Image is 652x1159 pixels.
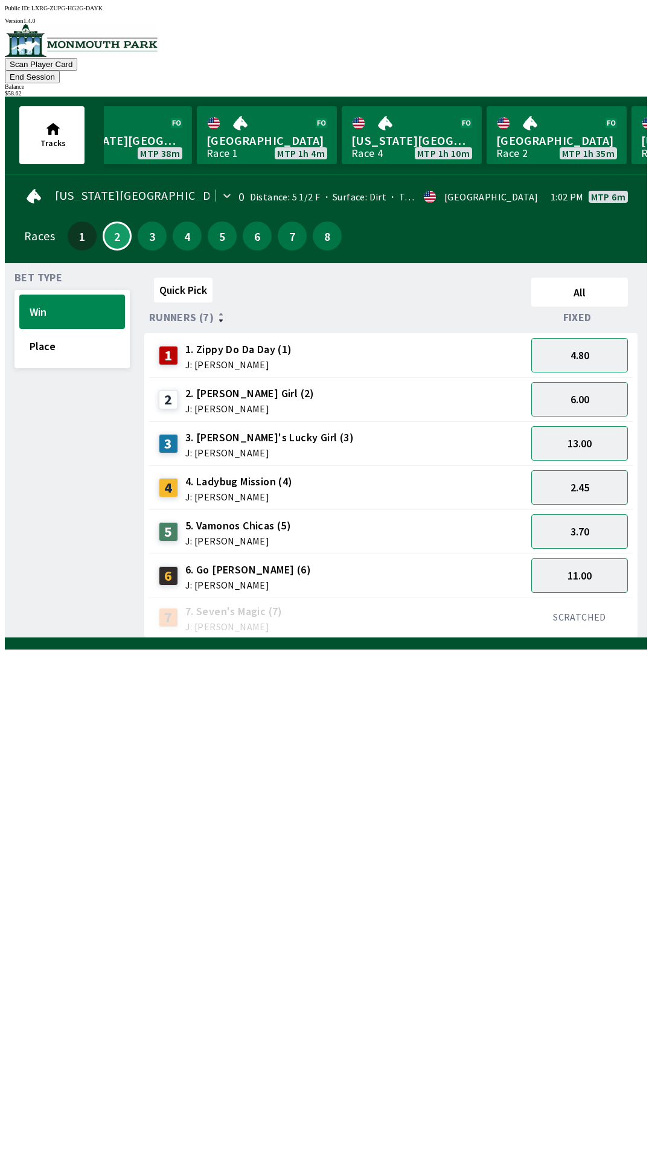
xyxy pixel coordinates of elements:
[351,148,383,158] div: Race 4
[531,426,628,461] button: 13.00
[417,148,470,158] span: MTP 1h 10m
[159,346,178,365] div: 1
[185,622,283,631] span: J: [PERSON_NAME]
[107,233,127,239] span: 2
[30,339,115,353] span: Place
[31,5,103,11] span: LXRG-ZUPG-HG2G-DAYK
[185,404,315,413] span: J: [PERSON_NAME]
[62,133,182,148] span: [US_STATE][GEOGRAPHIC_DATA]
[567,569,592,583] span: 11.00
[52,106,192,164] a: [US_STATE][GEOGRAPHIC_DATA]MTP 38m
[159,434,178,453] div: 3
[5,18,647,24] div: Version 1.4.0
[211,232,234,240] span: 5
[30,305,115,319] span: Win
[5,24,158,57] img: venue logo
[140,148,180,158] span: MTP 38m
[197,106,337,164] a: [GEOGRAPHIC_DATA]Race 1MTP 1h 4m
[386,191,491,203] span: Track Condition: Fast
[185,536,291,546] span: J: [PERSON_NAME]
[149,311,526,324] div: Runners (7)
[526,311,633,324] div: Fixed
[159,478,178,497] div: 4
[5,71,60,83] button: End Session
[243,222,272,251] button: 6
[159,522,178,541] div: 5
[5,5,647,11] div: Public ID:
[531,611,628,623] div: SCRATCHED
[537,286,622,299] span: All
[159,566,178,586] div: 6
[185,518,291,534] span: 5. Vamonos Chicas (5)
[281,232,304,240] span: 7
[496,133,617,148] span: [GEOGRAPHIC_DATA]
[185,342,292,357] span: 1. Zippy Do Da Day (1)
[531,558,628,593] button: 11.00
[185,604,283,619] span: 7. Seven's Magic (7)
[321,191,387,203] span: Surface: Dirt
[138,222,167,251] button: 3
[159,390,178,409] div: 2
[531,514,628,549] button: 3.70
[487,106,627,164] a: [GEOGRAPHIC_DATA]Race 2MTP 1h 35m
[24,231,55,241] div: Races
[531,382,628,417] button: 6.00
[103,222,132,251] button: 2
[149,313,214,322] span: Runners (7)
[351,133,472,148] span: [US_STATE][GEOGRAPHIC_DATA]
[185,430,354,445] span: 3. [PERSON_NAME]'s Lucky Girl (3)
[206,133,327,148] span: [GEOGRAPHIC_DATA]
[55,191,235,200] span: [US_STATE][GEOGRAPHIC_DATA]
[342,106,482,164] a: [US_STATE][GEOGRAPHIC_DATA]Race 4MTP 1h 10m
[159,608,178,627] div: 7
[173,222,202,251] button: 4
[71,232,94,240] span: 1
[185,360,292,369] span: J: [PERSON_NAME]
[531,470,628,505] button: 2.45
[246,232,269,240] span: 6
[531,278,628,307] button: All
[185,562,311,578] span: 6. Go [PERSON_NAME] (6)
[316,232,339,240] span: 8
[206,148,238,158] div: Race 1
[313,222,342,251] button: 8
[570,348,589,362] span: 4.80
[277,148,325,158] span: MTP 1h 4m
[570,525,589,538] span: 3.70
[40,138,66,148] span: Tracks
[141,232,164,240] span: 3
[5,58,77,71] button: Scan Player Card
[19,106,85,164] button: Tracks
[19,295,125,329] button: Win
[154,278,213,302] button: Quick Pick
[591,192,625,202] span: MTP 6m
[250,191,321,203] span: Distance: 5 1/2 F
[159,283,207,297] span: Quick Pick
[185,474,293,490] span: 4. Ladybug Mission (4)
[19,329,125,363] button: Place
[14,273,62,283] span: Bet Type
[185,386,315,401] span: 2. [PERSON_NAME] Girl (2)
[562,148,615,158] span: MTP 1h 35m
[278,222,307,251] button: 7
[208,222,237,251] button: 5
[496,148,528,158] div: Race 2
[531,338,628,372] button: 4.80
[551,192,584,202] span: 1:02 PM
[185,448,354,458] span: J: [PERSON_NAME]
[570,481,589,494] span: 2.45
[176,232,199,240] span: 4
[185,492,293,502] span: J: [PERSON_NAME]
[444,192,539,202] div: [GEOGRAPHIC_DATA]
[567,436,592,450] span: 13.00
[68,222,97,251] button: 1
[238,192,245,202] div: 0
[5,83,647,90] div: Balance
[5,90,647,97] div: $ 58.62
[570,392,589,406] span: 6.00
[185,580,311,590] span: J: [PERSON_NAME]
[563,313,592,322] span: Fixed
